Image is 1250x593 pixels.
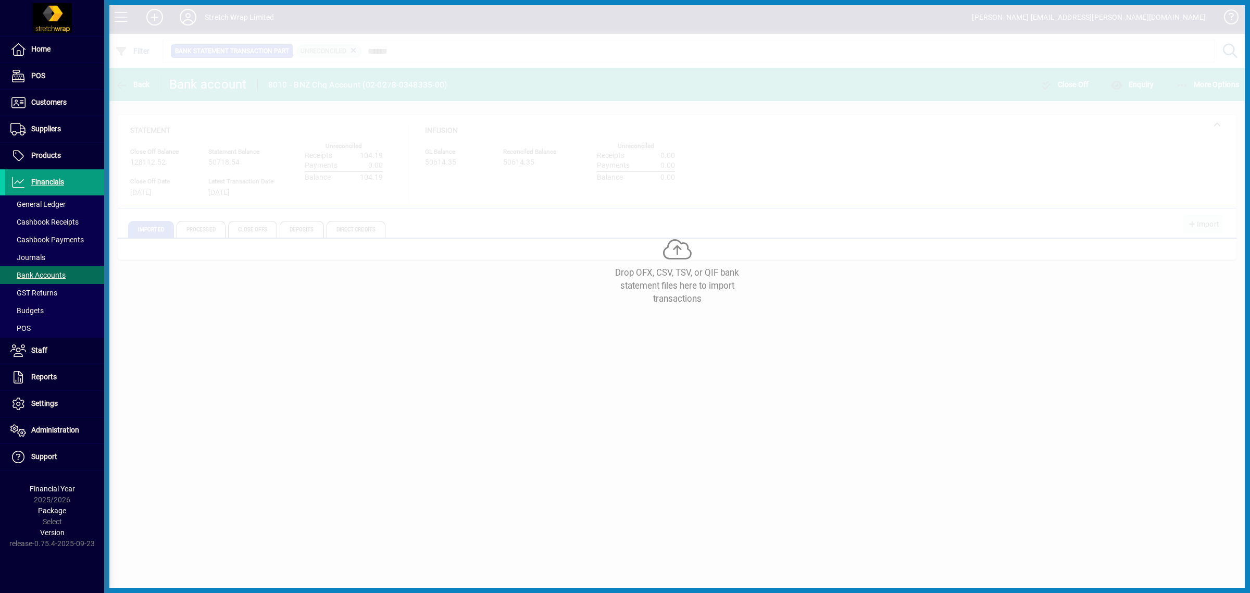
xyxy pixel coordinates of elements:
[5,302,104,319] a: Budgets
[10,200,66,208] span: General Ledger
[10,289,57,297] span: GST Returns
[5,90,104,116] a: Customers
[10,324,31,332] span: POS
[31,125,61,133] span: Suppliers
[5,319,104,337] a: POS
[5,36,104,63] a: Home
[31,346,47,354] span: Staff
[31,45,51,53] span: Home
[5,116,104,142] a: Suppliers
[5,417,104,443] a: Administration
[10,306,44,315] span: Budgets
[5,213,104,231] a: Cashbook Receipts
[31,98,67,106] span: Customers
[5,391,104,417] a: Settings
[10,271,66,279] span: Bank Accounts
[5,266,104,284] a: Bank Accounts
[5,444,104,470] a: Support
[5,143,104,169] a: Products
[31,426,79,434] span: Administration
[5,63,104,89] a: POS
[40,528,65,537] span: Version
[31,151,61,159] span: Products
[10,218,79,226] span: Cashbook Receipts
[30,485,75,493] span: Financial Year
[5,364,104,390] a: Reports
[5,195,104,213] a: General Ledger
[38,506,66,515] span: Package
[10,253,45,262] span: Journals
[31,373,57,381] span: Reports
[5,284,104,302] a: GST Returns
[31,71,45,80] span: POS
[10,236,84,244] span: Cashbook Payments
[31,178,64,186] span: Financials
[5,338,104,364] a: Staff
[31,452,57,461] span: Support
[5,231,104,249] a: Cashbook Payments
[31,399,58,407] span: Settings
[5,249,104,266] a: Journals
